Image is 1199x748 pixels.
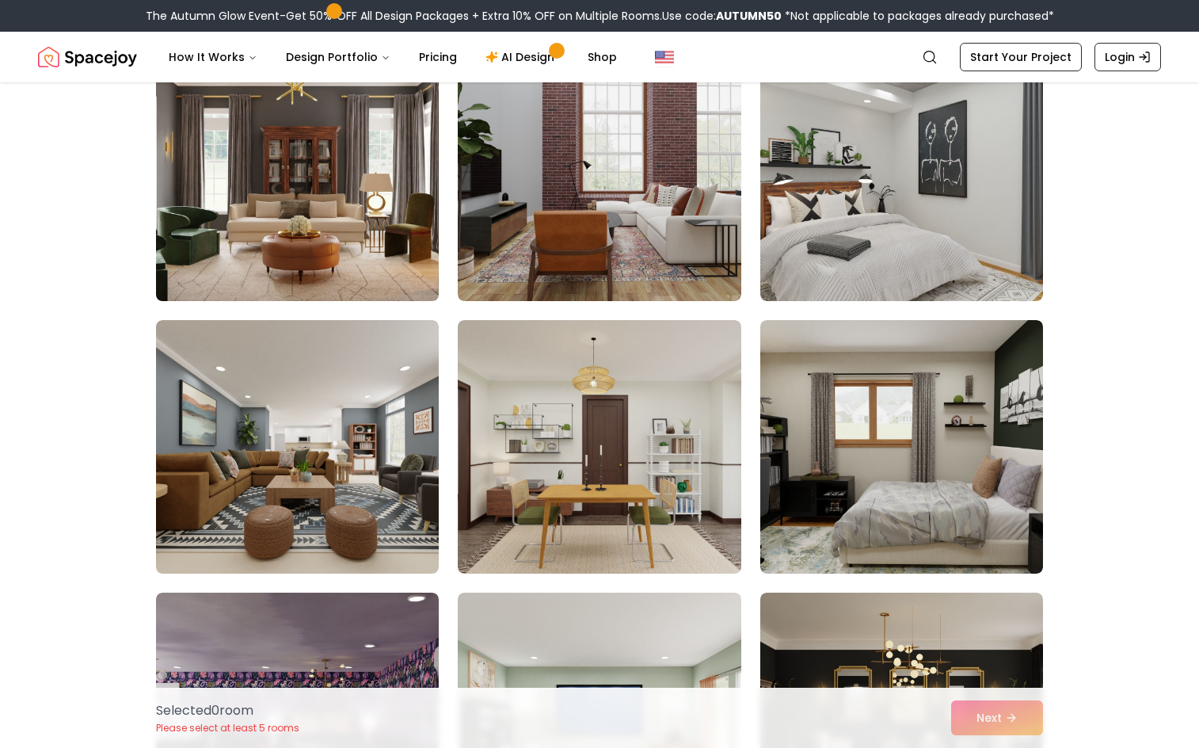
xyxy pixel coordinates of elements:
img: United States [655,48,674,67]
img: Room room-12 [760,320,1043,574]
img: Room room-11 [458,320,740,574]
button: Design Portfolio [273,41,403,73]
a: AI Design [473,41,572,73]
a: Spacejoy [38,41,137,73]
p: Selected 0 room [156,701,299,720]
b: AUTUMN50 [716,8,782,24]
img: Room room-9 [760,48,1043,301]
img: Room room-7 [149,41,446,307]
img: Room room-8 [458,48,740,301]
nav: Global [38,32,1161,82]
p: Please select at least 5 rooms [156,722,299,735]
nav: Main [156,41,630,73]
a: Pricing [406,41,470,73]
img: Room room-10 [156,320,439,574]
a: Start Your Project [960,43,1082,71]
img: Spacejoy Logo [38,41,137,73]
span: Use code: [662,8,782,24]
button: How It Works [156,41,270,73]
a: Shop [575,41,630,73]
span: *Not applicable to packages already purchased* [782,8,1054,24]
div: The Autumn Glow Event-Get 50% OFF All Design Packages + Extra 10% OFF on Multiple Rooms. [146,8,1054,24]
a: Login [1094,43,1161,71]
